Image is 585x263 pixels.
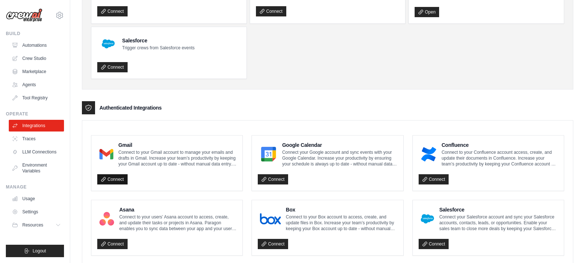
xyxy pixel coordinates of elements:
p: Connect to your Box account to access, create, and update files in Box. Increase your team’s prod... [286,214,397,232]
h4: Confluence [442,141,558,149]
a: Connect [419,174,449,184]
img: Salesforce Logo [421,211,434,226]
a: Connect [258,239,288,249]
a: Connect [419,239,449,249]
p: Connect to your Confluence account access, create, and update their documents in Confluence. Incr... [442,149,558,167]
p: Connect your Salesforce account and sync your Salesforce accounts, contacts, leads, or opportunit... [439,214,558,232]
img: Confluence Logo [421,147,437,161]
img: Asana Logo [99,211,114,226]
h4: Salesforce [439,206,558,213]
h3: Authenticated Integrations [99,104,162,111]
a: Settings [9,206,64,218]
p: Connect to your users’ Asana account to access, create, and update their tasks or projects in Asa... [119,214,237,232]
a: Tool Registry [9,92,64,104]
p: Connect your Google account and sync events with your Google Calendar. Increase your productivity... [282,149,397,167]
a: Marketplace [9,66,64,77]
a: Connect [97,6,128,16]
a: Connect [258,174,288,184]
span: Resources [22,222,43,228]
img: Logo [6,8,42,22]
button: Logout [6,245,64,257]
img: Salesforce Logo [99,35,117,53]
img: Box Logo [260,211,281,226]
div: Manage [6,184,64,190]
a: Connect [97,174,128,184]
span: Logout [33,248,46,254]
h4: Google Calendar [282,141,397,149]
h4: Gmail [118,141,237,149]
a: Connect [97,62,128,72]
a: Open [415,7,439,17]
a: Agents [9,79,64,91]
div: Operate [6,111,64,117]
iframe: Chat Widget [548,228,585,263]
img: Gmail Logo [99,147,113,161]
a: Integrations [9,120,64,131]
div: Build [6,31,64,37]
p: Trigger crews from Salesforce events [122,45,195,51]
a: Connect [256,6,286,16]
h4: Asana [119,206,237,213]
p: Connect to your Gmail account to manage your emails and drafts in Gmail. Increase your team’s pro... [118,149,237,167]
a: Connect [97,239,128,249]
a: Automations [9,39,64,51]
img: Google Calendar Logo [260,147,277,161]
button: Resources [9,219,64,231]
a: Traces [9,133,64,145]
a: Crew Studio [9,53,64,64]
h4: Box [286,206,397,213]
a: Usage [9,193,64,205]
a: Environment Variables [9,159,64,177]
h4: Salesforce [122,37,195,44]
a: LLM Connections [9,146,64,158]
